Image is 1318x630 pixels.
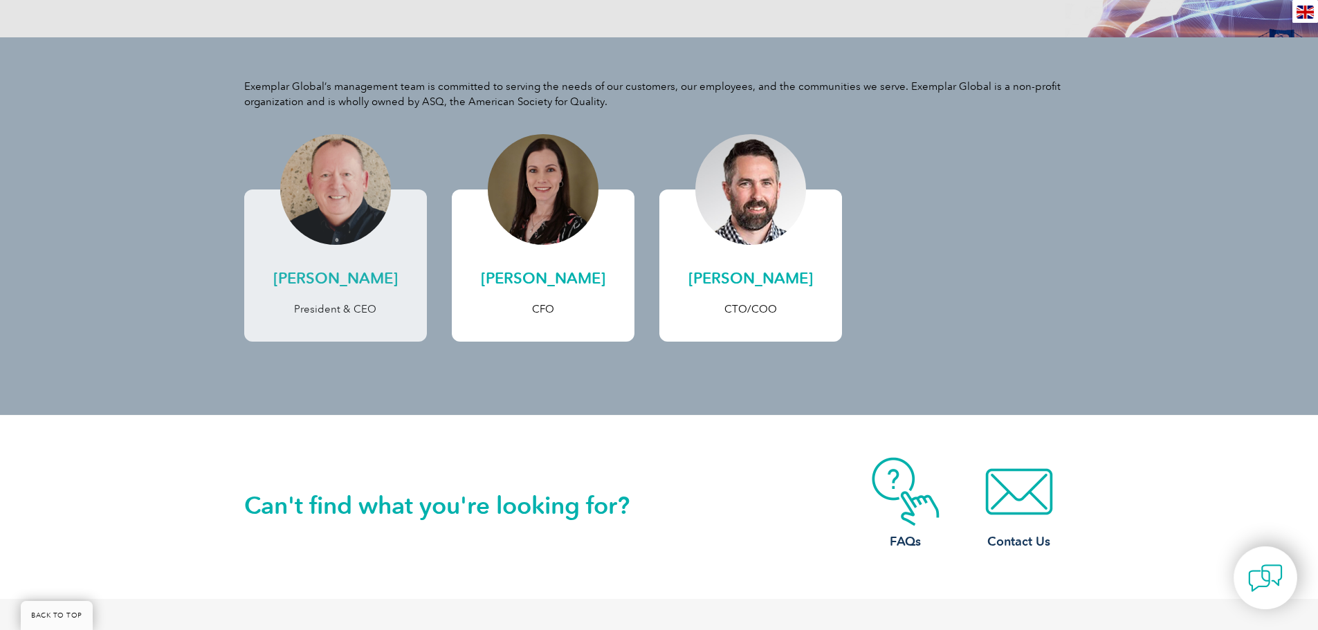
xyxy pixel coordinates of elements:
[244,79,1074,109] p: Exemplar Global’s management team is committed to serving the needs of our customers, our employe...
[964,457,1074,526] img: contact-email.webp
[964,533,1074,550] h3: Contact Us
[244,494,659,517] h2: Can't find what you're looking for?
[1297,6,1314,19] img: en
[673,268,828,290] h2: [PERSON_NAME]
[466,268,621,290] h2: [PERSON_NAME]
[452,189,634,342] a: [PERSON_NAME] CFO
[258,268,413,290] h2: [PERSON_NAME]
[1248,561,1283,595] img: contact-chat.png
[466,302,621,317] p: CFO
[850,533,961,550] h3: FAQs
[659,189,842,342] a: [PERSON_NAME] CTO/COO
[964,457,1074,550] a: Contact Us
[850,457,961,550] a: FAQs
[850,457,961,526] img: contact-faq.webp
[21,601,93,630] a: BACK TO TOP
[244,189,427,342] a: [PERSON_NAME] President & CEO
[258,302,413,317] p: President & CEO
[673,302,828,317] p: CTO/COO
